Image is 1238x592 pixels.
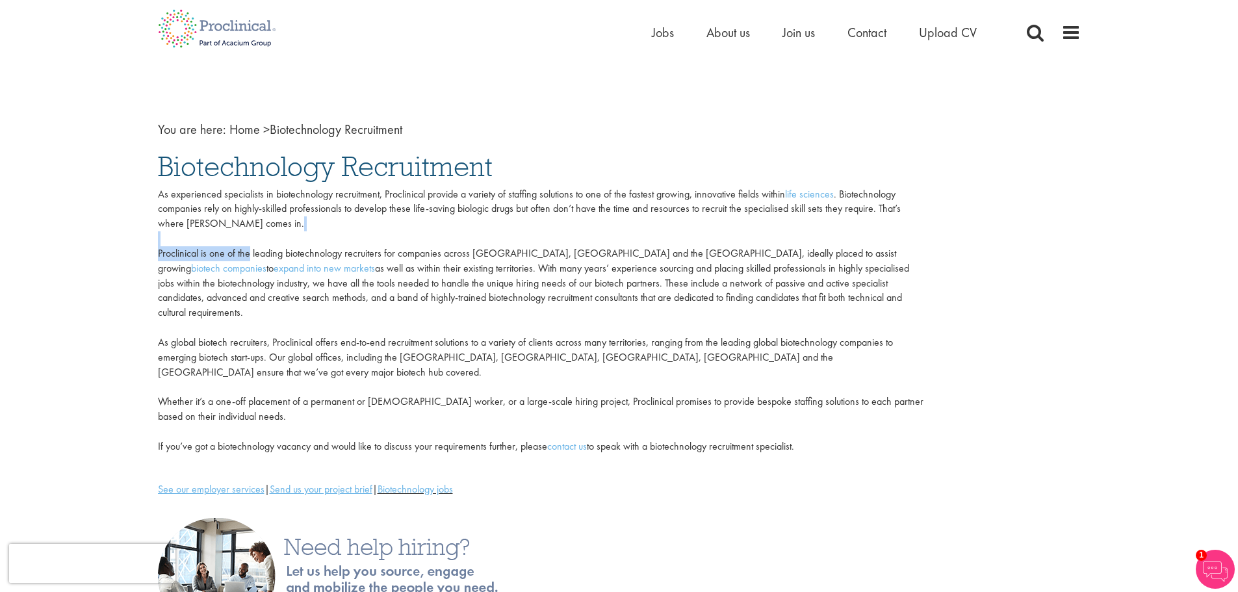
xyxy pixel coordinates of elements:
[782,24,815,41] a: Join us
[1196,550,1235,589] img: Chatbot
[158,569,548,582] a: Need help hiring?
[9,544,175,583] iframe: reCAPTCHA
[158,121,226,138] span: You are here:
[229,121,402,138] span: Biotechnology Recruitment
[847,24,886,41] a: Contact
[270,482,372,496] a: Send us your project brief
[652,24,674,41] a: Jobs
[229,121,260,138] a: breadcrumb link to Home
[547,439,587,453] a: contact us
[706,24,750,41] a: About us
[1196,550,1207,561] span: 1
[191,261,266,275] a: biotech companies
[785,187,834,201] a: life sciences
[158,149,493,184] span: Biotechnology Recruitment
[158,187,923,454] p: As experienced specialists in biotechnology recruitment, Proclinical provide a variety of staffin...
[263,121,270,138] span: >
[919,24,977,41] a: Upload CV
[158,482,923,497] div: | |
[274,261,375,275] a: expand into new markets
[378,482,453,496] a: Biotechnology jobs
[158,482,264,496] a: See our employer services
